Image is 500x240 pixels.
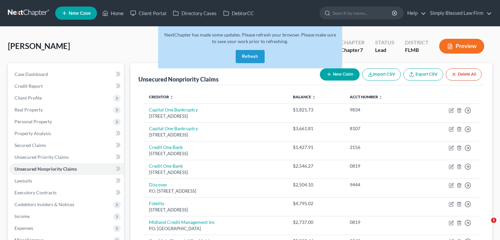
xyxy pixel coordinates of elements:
div: $2,737.00 [293,219,340,226]
div: 9444 [350,181,413,188]
div: FLMB [405,46,429,54]
span: 7 [360,47,363,53]
a: Help [404,7,426,19]
a: Midland Credit Management Inc [149,219,215,225]
a: Credit Report [9,80,124,92]
div: Chapter [341,46,365,54]
span: Personal Property [14,119,52,124]
span: Codebtors Insiders & Notices [14,202,74,207]
span: Real Property [14,107,43,112]
span: Expenses [14,225,33,231]
button: Preview [439,39,484,54]
div: 2156 [350,144,413,151]
span: Unsecured Priority Claims [14,154,69,160]
span: Income [14,213,30,219]
a: Directory Cases [170,7,220,19]
a: Acct Number unfold_more [350,94,383,99]
div: $1,821.73 [293,107,340,113]
div: Status [375,39,394,46]
span: Credit Report [14,83,43,89]
a: Fidelity [149,201,164,206]
div: 0819 [350,219,413,226]
div: 8107 [350,125,413,132]
span: Executory Contracts [14,190,57,195]
span: Lawsuits [14,178,32,183]
span: 1 [491,218,496,223]
a: Export CSV [403,68,443,81]
a: Capital One Bankruptcy [149,126,198,131]
a: Capital One Bankruptcy [149,107,198,112]
a: Secured Claims [9,139,124,151]
span: NextChapter has made some updates. Please refresh your browser. Please make sure to save your wor... [164,32,336,44]
a: Lawsuits [9,175,124,187]
div: P.O. [GEOGRAPHIC_DATA] [149,226,282,232]
i: unfold_more [379,95,383,99]
a: Balance unfold_more [293,94,316,99]
span: Secured Claims [14,142,46,148]
a: Home [99,7,127,19]
a: Credit One Bank [149,144,183,150]
div: [STREET_ADDRESS] [149,113,282,119]
button: Refresh [236,50,265,63]
a: Credit One Bank [149,163,183,169]
span: [PERSON_NAME] [8,41,70,51]
div: $4,795.02 [293,200,340,207]
span: Client Profile [14,95,42,101]
div: 9834 [350,107,413,113]
button: Delete All [446,68,482,81]
a: Creditor unfold_more [149,94,174,99]
span: New Case [69,11,91,16]
a: Unsecured Nonpriority Claims [9,163,124,175]
i: unfold_more [312,95,316,99]
a: Property Analysis [9,128,124,139]
div: $1,427.91 [293,144,340,151]
div: [STREET_ADDRESS] [149,207,282,213]
input: Search by name... [333,7,393,19]
div: P.O. [STREET_ADDRESS] [149,188,282,194]
a: Executory Contracts [9,187,124,199]
div: Chapter [341,39,365,46]
a: Discover [149,182,167,187]
span: Case Dashboard [14,71,48,77]
span: Unsecured Nonpriority Claims [14,166,77,172]
div: Lead [375,46,394,54]
button: New Claim [320,68,360,81]
div: District [405,39,429,46]
button: Import CSV [362,68,401,81]
div: [STREET_ADDRESS] [149,151,282,157]
a: Case Dashboard [9,68,124,80]
div: Unsecured Nonpriority Claims [138,75,219,83]
div: 0819 [350,163,413,169]
div: [STREET_ADDRESS] [149,169,282,176]
a: Simply Blessed Law Firm [427,7,492,19]
div: [STREET_ADDRESS] [149,132,282,138]
div: $2,504.10 [293,181,340,188]
span: Property Analysis [14,131,51,136]
iframe: Intercom live chat [478,218,493,233]
div: $3,661.81 [293,125,340,132]
div: $2,546.27 [293,163,340,169]
a: DebtorCC [220,7,257,19]
a: Client Portal [127,7,170,19]
i: unfold_more [170,95,174,99]
a: Unsecured Priority Claims [9,151,124,163]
